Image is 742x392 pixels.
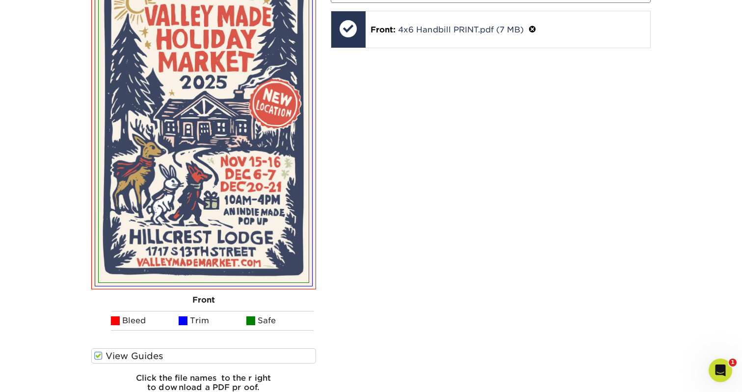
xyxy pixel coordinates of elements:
[398,25,524,34] a: 4x6 Handbill PRINT.pdf (7 MB)
[91,348,316,364] label: View Guides
[729,359,737,366] span: 1
[179,311,246,331] li: Trim
[371,25,396,34] span: Front:
[111,311,179,331] li: Bleed
[91,289,316,311] div: Front
[246,311,314,331] li: Safe
[709,359,732,382] iframe: Intercom live chat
